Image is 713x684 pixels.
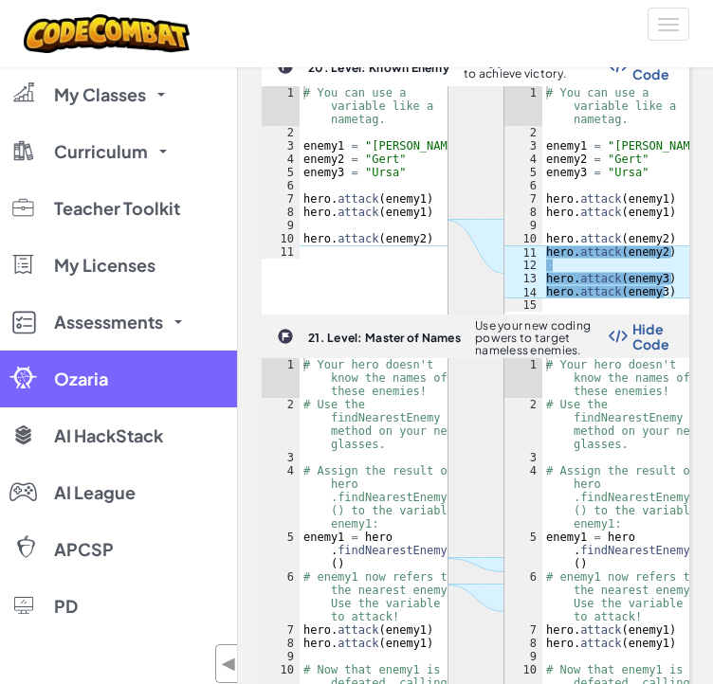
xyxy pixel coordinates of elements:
b: 21. Level: Master of Names [308,331,461,345]
div: 8 [262,637,300,650]
div: 1 [262,86,300,126]
span: Curriculum [54,143,148,160]
div: 1 [504,358,542,398]
span: Hide Code [632,321,669,351]
div: 11 [504,245,542,259]
div: 13 [504,272,542,285]
div: 1 [262,358,300,398]
div: 5 [504,166,542,179]
div: 7 [504,192,542,206]
div: 9 [504,219,542,232]
div: 2 [504,126,542,139]
div: 8 [262,206,300,219]
div: 15 [504,298,542,312]
div: 8 [504,206,542,219]
span: AI HackStack [54,427,163,444]
div: 5 [262,166,300,179]
span: Teacher Toolkit [54,200,180,217]
div: 4 [504,464,542,531]
div: 9 [262,219,300,232]
div: 4 [504,153,542,166]
div: 5 [504,531,542,570]
div: 3 [504,451,542,464]
span: ◀ [221,650,237,677]
div: 7 [504,623,542,637]
div: 5 [262,531,300,570]
p: Use your new coding powers to target nameless enemies. [475,319,609,356]
div: 4 [262,464,300,531]
div: 6 [262,179,300,192]
div: 4 [262,153,300,166]
div: 1 [504,86,542,126]
span: Hide Code [632,51,669,81]
div: 8 [504,637,542,650]
div: 3 [262,139,300,153]
img: CodeCombat logo [24,14,190,53]
div: 7 [262,623,300,637]
div: 2 [504,398,542,451]
b: 20. Level: Known Enemy [308,61,449,75]
div: 10 [504,232,542,245]
span: Assessments [54,314,163,331]
div: 3 [262,451,300,464]
div: 12 [504,259,542,272]
div: 9 [262,650,300,663]
span: Ozaria [54,370,108,387]
span: My Licenses [54,257,155,274]
div: 9 [504,650,542,663]
div: 6 [504,570,542,623]
p: Using your first variable to achieve victory. [464,55,609,80]
div: 6 [262,570,300,623]
div: 6 [504,179,542,192]
span: AI League [54,484,136,501]
div: 2 [262,126,300,139]
a: 20. Level: Known Enemy Using your first variable to achieve victory. Show Code Logo Hide Code # Y... [262,46,689,315]
img: Show Code Logo [609,330,628,343]
div: 3 [504,139,542,153]
div: 11 [262,245,300,259]
div: 7 [262,192,300,206]
span: My Classes [54,86,146,103]
div: 10 [262,232,300,245]
div: 14 [504,285,542,298]
div: 2 [262,398,300,451]
img: IconChallengeLevel.svg [277,328,294,345]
